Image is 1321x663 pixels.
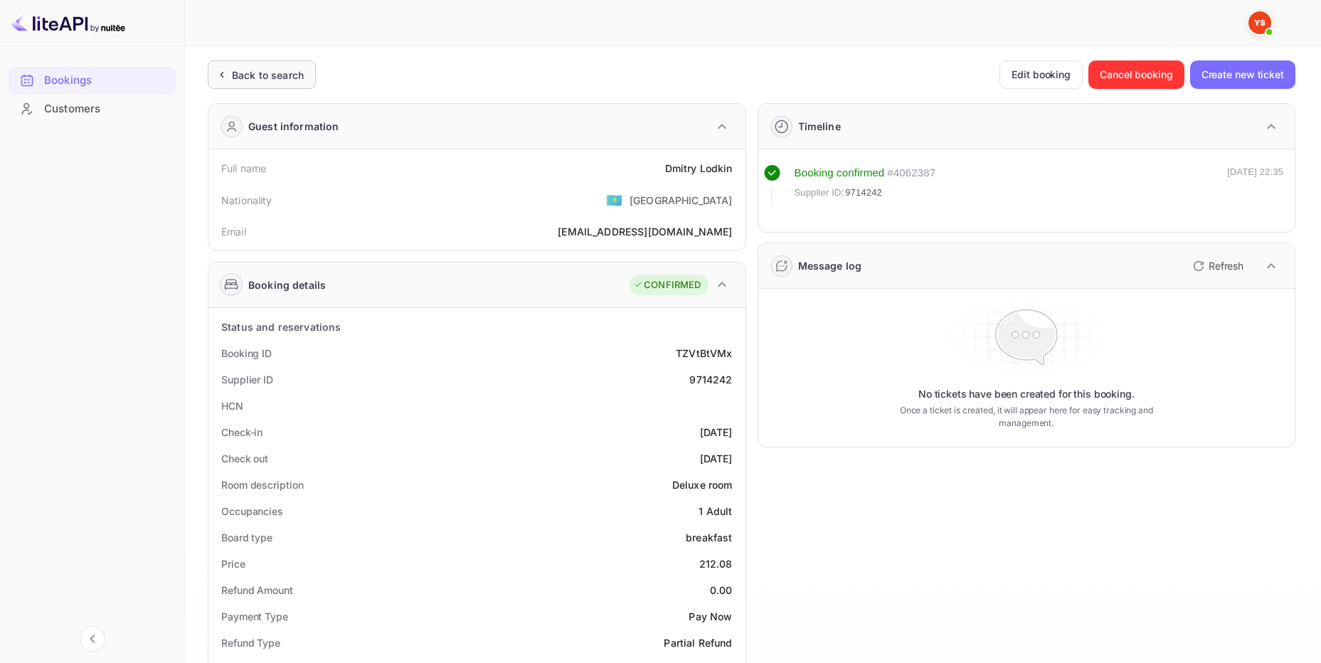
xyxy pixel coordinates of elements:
[9,95,176,122] a: Customers
[664,635,732,650] div: Partial Refund
[221,224,246,239] div: Email
[999,60,1083,89] button: Edit booking
[795,186,844,200] span: Supplier ID:
[558,224,732,239] div: [EMAIL_ADDRESS][DOMAIN_NAME]
[44,101,169,117] div: Customers
[1227,165,1283,206] div: [DATE] 22:35
[221,530,272,545] div: Board type
[795,165,885,181] div: Booking confirmed
[633,278,701,292] div: CONFIRMED
[1184,255,1249,277] button: Refresh
[221,451,268,466] div: Check out
[44,73,169,89] div: Bookings
[665,161,733,176] div: Dmitry Lodkin
[606,187,622,213] span: United States
[221,398,243,413] div: HCN
[221,425,262,440] div: Check-in
[798,119,841,134] div: Timeline
[221,161,266,176] div: Full name
[882,404,1171,430] p: Once a ticket is created, it will appear here for easy tracking and management.
[1190,60,1295,89] button: Create new ticket
[221,372,273,387] div: Supplier ID
[9,95,176,123] div: Customers
[80,626,105,652] button: Collapse navigation
[887,165,935,181] div: # 4062387
[248,119,339,134] div: Guest information
[232,68,304,83] div: Back to search
[1248,11,1271,34] img: Yandex Support
[689,372,732,387] div: 9714242
[686,530,732,545] div: breakfast
[699,556,733,571] div: 212.08
[630,193,733,208] div: [GEOGRAPHIC_DATA]
[918,387,1135,401] p: No tickets have been created for this booking.
[798,258,862,273] div: Message log
[700,425,733,440] div: [DATE]
[221,504,283,519] div: Occupancies
[248,277,326,292] div: Booking details
[221,346,272,361] div: Booking ID
[9,67,176,95] div: Bookings
[221,583,293,598] div: Refund Amount
[221,609,288,624] div: Payment Type
[1088,60,1184,89] button: Cancel booking
[221,319,341,334] div: Status and reservations
[1209,258,1243,273] p: Refresh
[845,186,882,200] span: 9714242
[689,609,732,624] div: Pay Now
[221,193,272,208] div: Nationality
[676,346,732,361] div: TZVtBtVMx
[221,635,280,650] div: Refund Type
[672,477,733,492] div: Deluxe room
[710,583,733,598] div: 0.00
[700,451,733,466] div: [DATE]
[9,67,176,93] a: Bookings
[11,11,125,34] img: LiteAPI logo
[221,556,245,571] div: Price
[221,477,303,492] div: Room description
[699,504,732,519] div: 1 Adult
